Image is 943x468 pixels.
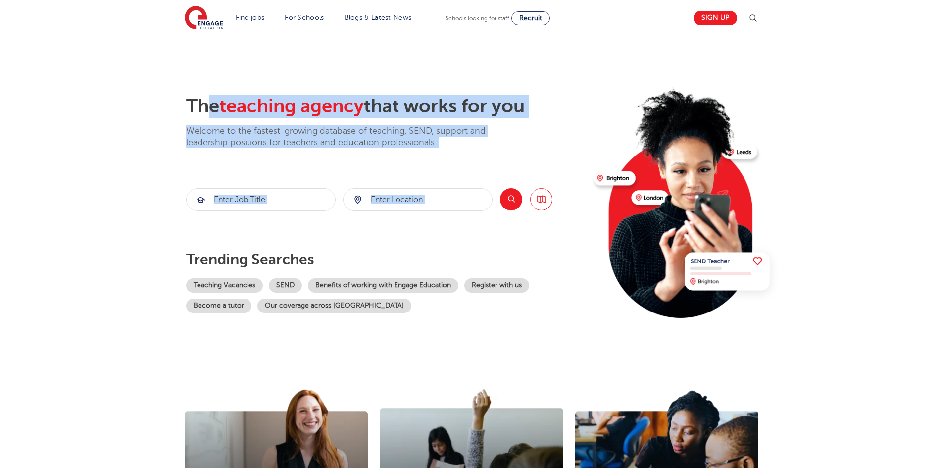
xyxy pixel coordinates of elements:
a: Our coverage across [GEOGRAPHIC_DATA] [257,299,411,313]
span: Recruit [519,14,542,22]
input: Submit [344,189,492,210]
a: Blogs & Latest News [345,14,412,21]
a: Teaching Vacancies [186,278,263,293]
a: Benefits of working with Engage Education [308,278,458,293]
input: Submit [187,189,335,210]
a: SEND [269,278,302,293]
div: Submit [343,188,493,211]
p: Trending searches [186,251,586,268]
button: Search [500,188,522,210]
div: Submit [186,188,336,211]
a: Recruit [511,11,550,25]
a: Become a tutor [186,299,251,313]
a: For Schools [285,14,324,21]
a: Register with us [464,278,529,293]
p: Welcome to the fastest-growing database of teaching, SEND, support and leadership positions for t... [186,125,513,149]
a: Find jobs [236,14,265,21]
span: Schools looking for staff [446,15,509,22]
a: Sign up [694,11,737,25]
span: teaching agency [219,96,364,117]
img: Engage Education [185,6,223,31]
h2: The that works for you [186,95,586,118]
